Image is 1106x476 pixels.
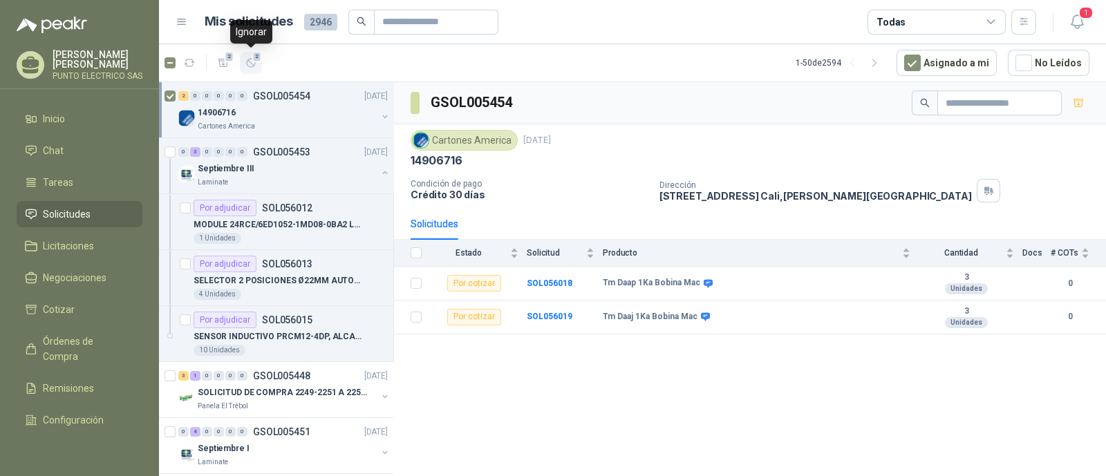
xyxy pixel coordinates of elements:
a: Negociaciones [17,265,142,291]
span: Cotizar [43,302,75,317]
p: Septiembre I [198,442,250,455]
span: Negociaciones [43,270,106,285]
p: [DATE] [523,134,551,147]
div: 0 [225,147,236,157]
span: 2 [225,51,234,62]
div: 0 [178,147,189,157]
span: Cantidad [919,248,1003,258]
p: SENSOR INDUCTIVO PRCM12-4DP, ALCANCE 4MM [194,330,366,343]
div: Por adjudicar [194,256,256,272]
div: Por adjudicar [194,200,256,216]
p: Cartones America [198,121,255,132]
p: Laminate [198,457,228,468]
b: 0 [1051,310,1089,323]
th: Estado [430,240,527,267]
div: 0 [202,371,212,381]
img: Company Logo [178,446,195,462]
img: Company Logo [178,110,195,126]
a: Chat [17,137,142,164]
p: GSOL005453 [253,147,310,157]
p: GSOL005448 [253,371,310,381]
th: Producto [603,240,919,267]
p: [PERSON_NAME] [PERSON_NAME] [53,50,142,69]
span: Producto [603,248,899,258]
img: Company Logo [178,390,195,406]
div: Cartones America [411,130,518,151]
div: Por adjudicar [194,312,256,328]
div: 0 [214,371,224,381]
div: Unidades [945,317,988,328]
p: GSOL005451 [253,427,310,437]
th: Cantidad [919,240,1022,267]
span: Licitaciones [43,238,94,254]
div: Ignorar [230,20,272,44]
div: 1 Unidades [194,233,241,244]
p: 14906716 [411,153,462,168]
div: 0 [214,427,224,437]
a: Órdenes de Compra [17,328,142,370]
span: Remisiones [43,381,94,396]
div: Por cotizar [447,275,501,292]
p: SOLICITUD DE COMPRA 2249-2251 A 2256-2258 Y 2262 [198,386,370,399]
a: Manuales y ayuda [17,439,142,465]
div: 4 [190,427,200,437]
div: 0 [214,147,224,157]
b: Tm Daaj 1Ka Bobina Mac [603,312,697,323]
p: SOL056015 [262,315,312,325]
p: Crédito 30 días [411,189,648,200]
p: 14906716 [198,106,236,120]
p: Panela El Trébol [198,401,248,412]
div: 1 - 50 de 2594 [796,52,885,74]
p: [DATE] [364,90,388,103]
img: Company Logo [413,133,429,148]
div: Unidades [945,283,988,294]
div: 0 [225,427,236,437]
div: 2 [178,91,189,101]
div: 0 [202,147,212,157]
div: 0 [237,371,247,381]
p: [DATE] [364,370,388,383]
div: 3 [178,371,189,381]
div: Todas [877,15,906,30]
span: Tareas [43,175,73,190]
h1: Mis solicitudes [205,12,293,32]
p: SOL056013 [262,259,312,269]
span: Configuración [43,412,104,428]
span: Solicitud [527,248,583,258]
div: 10 Unidades [194,345,245,356]
div: Por cotizar [447,309,501,325]
span: # COTs [1051,248,1078,258]
a: Inicio [17,106,142,132]
button: Asignado a mi [897,50,997,76]
a: Por adjudicarSOL056015SENSOR INDUCTIVO PRCM12-4DP, ALCANCE 4MM10 Unidades [159,306,393,362]
span: Inicio [43,111,65,126]
span: Órdenes de Compra [43,334,129,364]
p: Septiembre III [198,162,254,175]
button: 2 [240,52,262,74]
div: 0 [202,427,212,437]
p: SELECTOR 2 POSICIONES Ø22MM AUTONICS [194,274,366,287]
a: Tareas [17,169,142,196]
a: Licitaciones [17,233,142,259]
p: GSOL005454 [253,91,310,101]
th: # COTs [1051,240,1106,267]
img: Logo peakr [17,17,87,33]
p: [DATE] [364,146,388,159]
a: Solicitudes [17,201,142,227]
p: Laminate [198,177,228,188]
p: [DATE] [364,426,388,439]
span: Chat [43,143,64,158]
button: 1 [1065,10,1089,35]
div: 0 [225,371,236,381]
p: [STREET_ADDRESS] Cali , [PERSON_NAME][GEOGRAPHIC_DATA] [659,190,972,202]
div: 0 [178,427,189,437]
th: Solicitud [527,240,603,267]
b: 3 [919,306,1014,317]
a: 2 0 0 0 0 0 GSOL005454[DATE] Company Logo14906716Cartones America [178,88,391,132]
a: Por adjudicarSOL056013SELECTOR 2 POSICIONES Ø22MM AUTONICS4 Unidades [159,250,393,306]
b: 3 [919,272,1014,283]
button: 2 [212,52,234,74]
a: Remisiones [17,375,142,401]
div: 0 [237,147,247,157]
div: 3 [190,147,200,157]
